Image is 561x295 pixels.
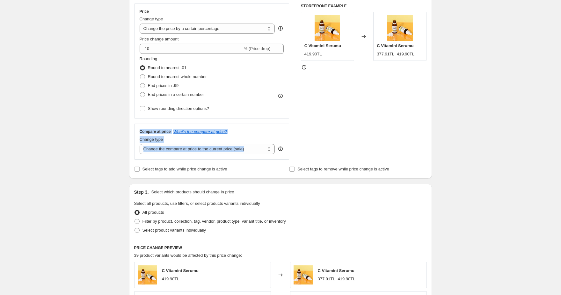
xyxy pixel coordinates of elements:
[148,74,207,79] span: Round to nearest whole number
[148,92,204,97] span: End prices in a certain number
[148,106,209,111] span: Show rounding direction options?
[140,137,163,142] span: Change type
[142,228,206,233] span: Select product variants individually
[142,219,286,224] span: Filter by product, collection, tag, vendor, product type, variant title, or inventory
[315,15,340,41] img: 1_ae2e25f0-0928-48a7-a906-d6be3b8a151e_80x.jpg
[151,189,234,195] p: Select which products should change in price
[148,65,186,70] span: Round to nearest .01
[142,167,227,171] span: Select tags to add while price change is active
[277,25,284,32] div: help
[397,51,414,57] strike: 419.90TL
[134,189,149,195] h2: Step 3.
[294,265,313,284] img: 1_ae2e25f0-0928-48a7-a906-d6be3b8a151e_80x.jpg
[377,43,413,48] span: C Vitamini Serumu
[142,210,164,215] span: All products
[134,201,260,206] span: Select all products, use filters, or select products variants individually
[173,129,227,134] button: What's the compare at price?
[377,51,394,57] div: 377.91TL
[304,43,341,48] span: C Vitamini Serumu
[277,146,284,152] div: help
[318,276,335,282] div: 377.91TL
[318,268,354,273] span: C Vitamini Serumu
[148,83,179,88] span: End prices in .99
[134,253,242,258] span: 39 product variants would be affected by this price change:
[140,9,149,14] h3: Price
[140,44,243,54] input: -15
[140,129,171,134] h3: Compare at price
[138,265,157,284] img: 1_ae2e25f0-0928-48a7-a906-d6be3b8a151e_80x.jpg
[140,37,179,41] span: Price change amount
[297,167,389,171] span: Select tags to remove while price change is active
[162,276,179,282] div: 419.90TL
[304,51,322,57] div: 419.90TL
[134,245,427,250] h6: PRICE CHANGE PREVIEW
[301,4,427,9] h6: STOREFRONT EXAMPLE
[140,56,157,61] span: Rounding
[338,276,355,282] strike: 419.90TL
[162,268,199,273] span: C Vitamini Serumu
[244,46,270,51] span: % (Price drop)
[140,17,163,21] span: Change type
[387,15,413,41] img: 1_ae2e25f0-0928-48a7-a906-d6be3b8a151e_80x.jpg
